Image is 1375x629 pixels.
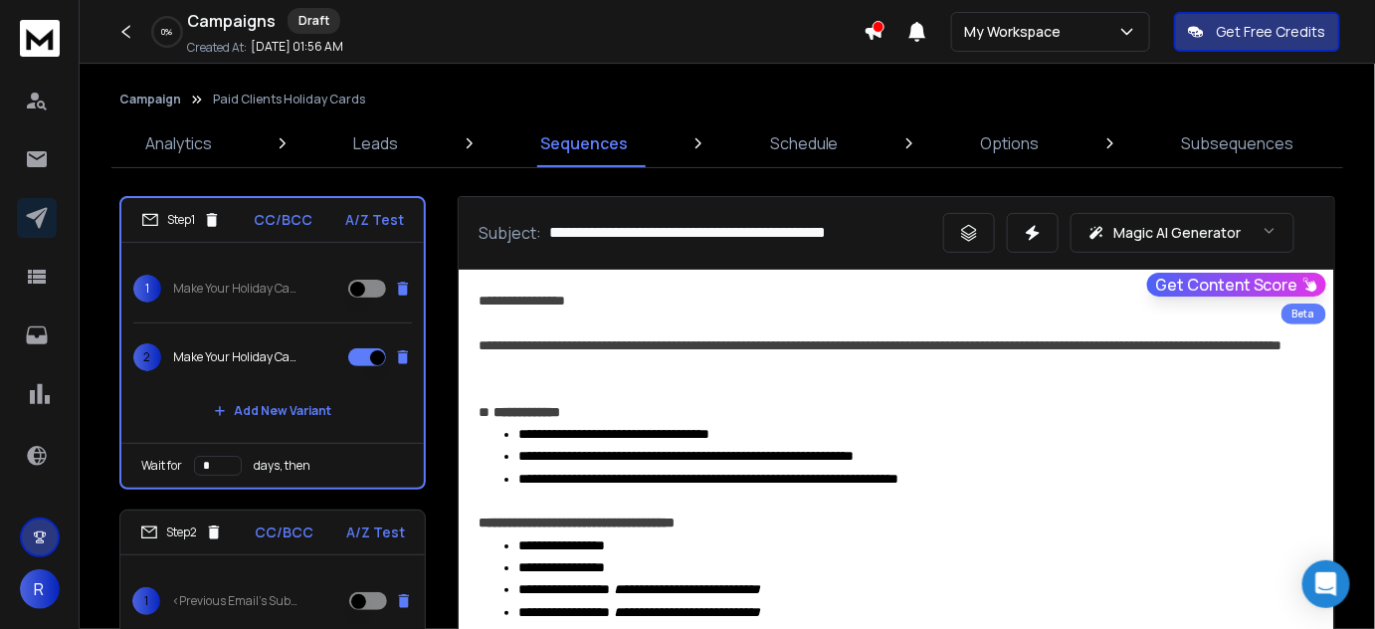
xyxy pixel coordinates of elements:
button: Add New Variant [198,391,347,431]
a: Leads [341,119,410,167]
a: Schedule [758,119,851,167]
p: Subsequences [1181,131,1293,155]
p: My Workspace [964,22,1069,42]
div: Beta [1281,304,1326,324]
p: Schedule [770,131,839,155]
a: Subsequences [1169,119,1305,167]
button: Get Free Credits [1174,12,1340,52]
button: R [20,569,60,609]
p: A/Z Test [345,210,404,230]
p: 0 % [162,26,173,38]
span: 1 [133,275,161,303]
p: Sequences [540,131,628,155]
div: Draft [288,8,340,34]
p: days, then [254,458,310,474]
button: Campaign [119,92,181,107]
a: Sequences [528,119,640,167]
p: CC/BCC [256,523,314,542]
p: Make Your Holiday Cards Stand Out in [DATE] 🎁✍️ [173,349,300,365]
p: Leads [353,131,398,155]
img: logo [20,20,60,57]
div: Step 1 [141,211,221,229]
a: Options [969,119,1052,167]
p: A/Z Test [346,523,405,542]
p: Subject: [479,221,541,245]
p: CC/BCC [254,210,312,230]
div: Step 2 [140,524,223,541]
span: 1 [132,587,160,615]
li: Step1CC/BCCA/Z Test1Make Your Holiday Cards Stand Out in [DATE] 🎁✍️2Make Your Holiday Cards Stand... [119,196,426,490]
p: <Previous Email's Subject> [172,593,299,609]
p: Wait for [141,458,182,474]
button: Magic AI Generator [1071,213,1294,253]
h1: Campaigns [187,9,276,33]
p: Analytics [145,131,212,155]
span: 2 [133,343,161,371]
p: [DATE] 01:56 AM [251,39,343,55]
p: Make Your Holiday Cards Stand Out in [DATE] 🎁✍️ [173,281,300,297]
p: Options [981,131,1040,155]
p: Created At: [187,40,247,56]
a: Analytics [133,119,224,167]
button: Get Content Score [1147,273,1326,297]
p: Get Free Credits [1216,22,1326,42]
div: Open Intercom Messenger [1302,560,1350,608]
p: Magic AI Generator [1113,223,1241,243]
p: Paid Clients Holiday Cards [213,92,365,107]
